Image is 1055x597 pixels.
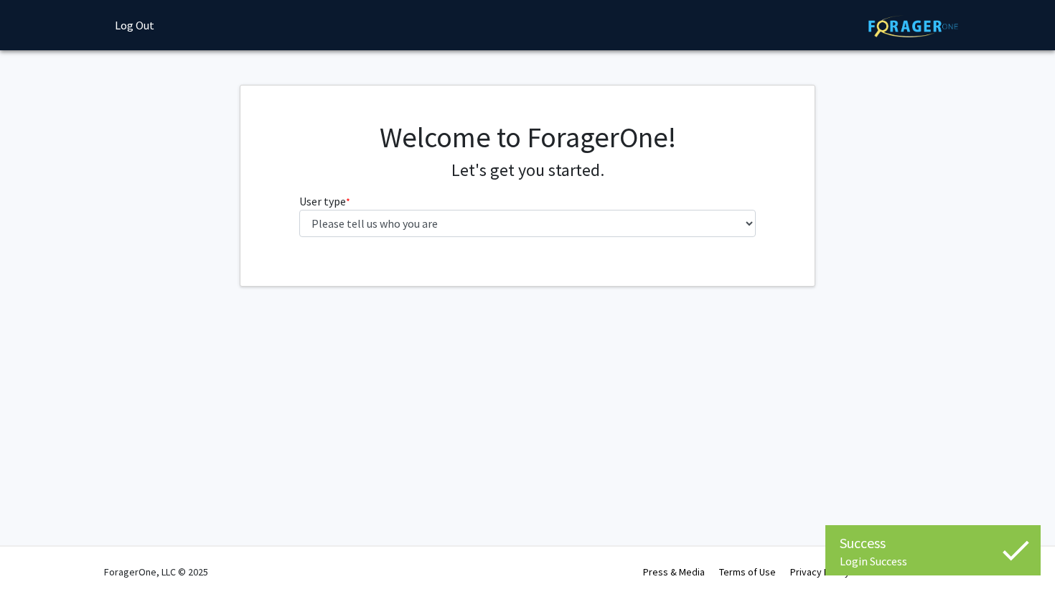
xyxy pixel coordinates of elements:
h4: Let's get you started. [299,160,756,181]
div: Login Success [840,554,1026,568]
div: Success [840,532,1026,554]
div: ForagerOne, LLC © 2025 [104,547,208,597]
a: Press & Media [643,565,705,578]
a: Terms of Use [719,565,776,578]
img: ForagerOne Logo [868,15,958,37]
label: User type [299,193,350,210]
h1: Welcome to ForagerOne! [299,120,756,154]
a: Privacy Policy [790,565,850,578]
